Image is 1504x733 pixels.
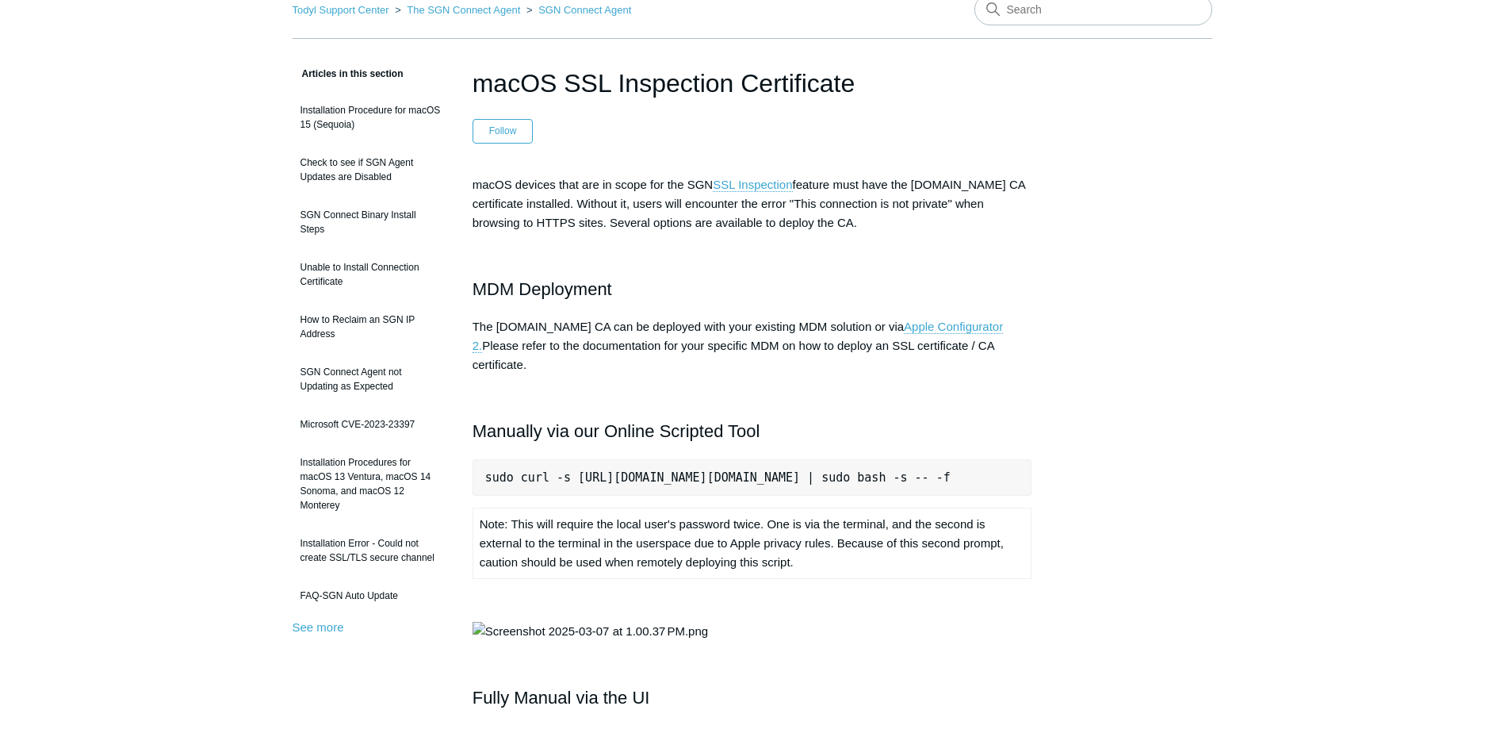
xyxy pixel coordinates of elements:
[473,275,1032,303] h2: MDM Deployment
[293,252,449,297] a: Unable to Install Connection Certificate
[293,528,449,573] a: Installation Error - Could not create SSL/TLS secure channel
[473,119,534,143] button: Follow Article
[293,95,449,140] a: Installation Procedure for macOS 15 (Sequoia)
[713,178,792,192] a: SSL Inspection
[293,305,449,349] a: How to Reclaim an SGN IP Address
[293,4,389,16] a: Todyl Support Center
[473,622,708,641] img: Screenshot 2025-03-07 at 1.00.37 PM.png
[293,148,449,192] a: Check to see if SGN Agent Updates are Disabled
[473,508,1031,579] td: Note: This will require the local user's password twice. One is via the terminal, and the second ...
[538,4,631,16] a: SGN Connect Agent
[293,620,344,634] a: See more
[473,417,1032,445] h2: Manually via our Online Scripted Tool
[293,4,392,16] li: Todyl Support Center
[473,320,1003,353] a: Apple Configurator 2.
[523,4,631,16] li: SGN Connect Agent
[293,200,449,244] a: SGN Connect Binary Install Steps
[293,447,449,520] a: Installation Procedures for macOS 13 Ventura, macOS 14 Sonoma, and macOS 12 Monterey
[473,459,1032,496] pre: sudo curl -s [URL][DOMAIN_NAME][DOMAIN_NAME] | sudo bash -s -- -f
[407,4,520,16] a: The SGN Connect Agent
[473,175,1032,232] p: macOS devices that are in scope for the SGN feature must have the [DOMAIN_NAME] CA certificate in...
[473,64,1032,102] h1: macOS SSL Inspection Certificate
[293,581,449,611] a: FAQ-SGN Auto Update
[473,684,1032,712] h2: Fully Manual via the UI
[293,357,449,401] a: SGN Connect Agent not Updating as Expected
[293,68,404,79] span: Articles in this section
[473,317,1032,374] p: The [DOMAIN_NAME] CA can be deployed with your existing MDM solution or via Please refer to the d...
[392,4,523,16] li: The SGN Connect Agent
[293,409,449,439] a: Microsoft CVE-2023-23397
